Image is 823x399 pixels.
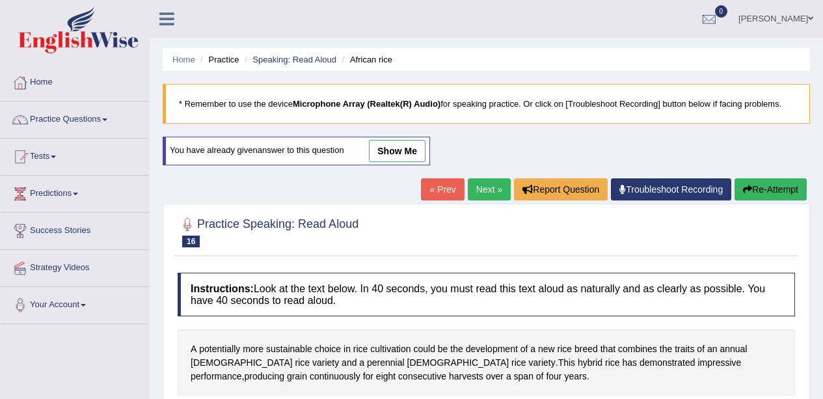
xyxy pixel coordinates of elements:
button: Report Question [514,178,608,200]
span: Click to see word definition [191,342,196,356]
span: Click to see word definition [466,342,518,356]
span: Click to see word definition [315,342,341,356]
span: Click to see word definition [449,370,483,383]
span: Click to see word definition [287,370,307,383]
span: Click to see word definition [574,342,598,356]
span: Click to see word definition [413,342,435,356]
blockquote: * Remember to use the device for speaking practice. Or click on [Troubleshoot Recording] button b... [163,84,810,124]
span: Click to see word definition [660,342,672,356]
span: Click to see word definition [363,370,373,383]
a: Speaking: Read Aloud [252,55,336,64]
span: Click to see word definition [376,370,396,383]
span: Click to see word definition [342,356,357,370]
span: Click to see word definition [438,342,448,356]
span: Click to see word definition [511,356,526,370]
span: Click to see word definition [529,356,556,370]
div: You have already given answer to this question [163,137,430,165]
span: Click to see word definition [622,356,637,370]
span: Click to see word definition [558,342,573,356]
button: Re-Attempt [735,178,807,200]
a: Tests [1,139,149,171]
span: Click to see word definition [506,370,511,383]
span: Click to see word definition [344,342,351,356]
a: Your Account [1,287,149,320]
a: Practice Questions [1,102,149,134]
a: Next » [468,178,511,200]
span: Click to see word definition [520,342,528,356]
li: African rice [339,53,392,66]
span: Click to see word definition [546,370,561,383]
span: Click to see word definition [618,342,657,356]
span: Click to see word definition [359,356,364,370]
span: Click to see word definition [450,342,463,356]
span: 16 [182,236,200,247]
span: Click to see word definition [353,342,368,356]
span: Click to see word definition [514,370,533,383]
a: « Prev [421,178,464,200]
li: Practice [197,53,239,66]
span: Click to see word definition [640,356,695,370]
span: Click to see word definition [191,356,293,370]
span: Click to see word definition [697,342,705,356]
span: Click to see word definition [295,356,310,370]
a: Home [1,64,149,97]
a: Predictions [1,176,149,208]
h4: Look at the text below. In 40 seconds, you must read this text aloud as naturally and as clearly ... [178,273,795,316]
span: Click to see word definition [486,370,504,383]
a: show me [369,140,425,162]
span: Click to see word definition [367,356,405,370]
b: Instructions: [191,283,254,294]
span: Click to see word definition [558,356,575,370]
span: Click to see word definition [398,370,446,383]
h2: Practice Speaking: Read Aloud [178,215,358,247]
span: Click to see word definition [707,342,718,356]
span: Click to see word definition [370,342,411,356]
div: . , . [178,329,795,396]
span: Click to see word definition [538,342,555,356]
span: Click to see word definition [675,342,694,356]
span: Click to see word definition [266,342,312,356]
a: Strategy Videos [1,250,149,282]
span: Click to see word definition [697,356,741,370]
span: Click to see word definition [191,370,242,383]
span: Click to see word definition [310,370,360,383]
span: Click to see word definition [199,342,240,356]
span: Click to see word definition [243,342,263,356]
span: Click to see word definition [530,342,535,356]
span: Click to see word definition [312,356,339,370]
b: Microphone Array (Realtek(R) Audio) [293,99,440,109]
a: Home [172,55,195,64]
span: Click to see word definition [407,356,509,370]
span: Click to see word definition [244,370,284,383]
span: Click to see word definition [600,342,615,356]
span: Click to see word definition [578,356,602,370]
span: Click to see word definition [605,356,620,370]
a: Success Stories [1,213,149,245]
span: 0 [715,5,728,18]
span: Click to see word definition [720,342,747,356]
a: Troubleshoot Recording [611,178,731,200]
span: Click to see word definition [564,370,586,383]
span: Click to see word definition [536,370,544,383]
